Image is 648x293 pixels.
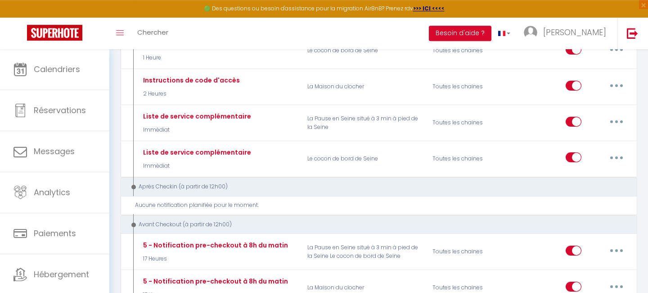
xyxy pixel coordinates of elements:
[141,162,251,170] p: Immédiat
[543,27,606,38] span: [PERSON_NAME]
[141,75,240,85] div: Instructions de code d'accès
[141,126,251,134] p: Immédiat
[34,105,86,116] span: Réservations
[427,110,510,136] div: Toutes les chaines
[427,74,510,100] div: Toutes les chaines
[301,38,427,64] p: Le cocon de bord de Seine
[141,111,251,121] div: Liste de service complémentaire
[524,26,537,39] img: ...
[301,74,427,100] p: La Maison du clocher
[427,38,510,64] div: Toutes les chaines
[141,255,288,263] p: 17 Heures
[34,228,76,239] span: Paiements
[130,18,175,49] a: Chercher
[427,239,510,265] div: Toutes les chaines
[627,27,638,39] img: logout
[34,187,70,198] span: Analytics
[137,27,168,37] span: Chercher
[141,90,240,98] p: 2 Heures
[517,18,617,49] a: ... [PERSON_NAME]
[27,25,82,41] img: Super Booking
[34,64,80,75] span: Calendriers
[34,146,75,157] span: Messages
[141,240,288,250] div: 5 - Notification pre-checkout à 8h du matin
[429,26,491,41] button: Besoin d'aide ?
[141,276,288,286] div: 5 - Notification pre-checkout à 8h du matin
[427,146,510,172] div: Toutes les chaines
[141,54,240,62] p: 1 Heure
[301,239,427,265] p: La Pause en Seine situé à 3 min à pied de la Seine Le cocon de bord de Seine
[413,5,445,12] a: >>> ICI <<<<
[141,147,251,157] div: Liste de service complémentaire
[129,183,619,191] div: Après Checkin (à partir de 12h00)
[34,269,89,280] span: Hébergement
[301,146,427,172] p: Le cocon de bord de Seine
[129,220,619,229] div: Avant Checkout (à partir de 12h00)
[301,110,427,136] p: La Pause en Seine situé à 3 min à pied de la Seine
[135,201,629,210] div: Aucune notification planifiée pour le moment.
